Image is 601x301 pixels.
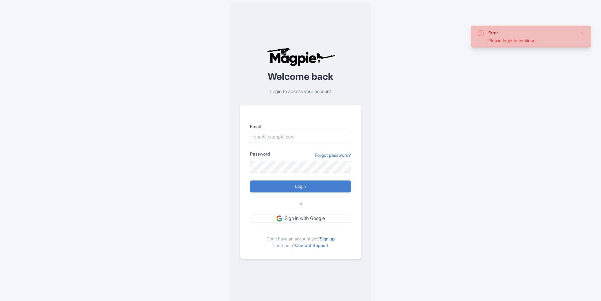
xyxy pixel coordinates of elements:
[295,243,329,248] a: Contact Support
[299,200,303,207] span: or
[580,29,585,37] button: Close
[240,71,361,82] h2: Welcome back
[250,230,351,249] div: Don't have an account yet? Need help?
[488,37,575,44] div: Please login to continue
[250,180,351,192] input: Login
[250,123,351,130] label: Email
[240,88,361,95] p: Login to access your account
[315,152,351,158] a: Forgot password?
[250,150,270,157] label: Password
[488,29,575,36] div: Error
[250,215,351,222] a: Sign in with Google
[320,236,335,241] a: Sign up
[250,131,351,143] input: you@example.com
[277,215,282,221] img: google.svg
[265,47,336,66] img: logo-ab69f6fb50320c5b225c76a69d11143b.png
